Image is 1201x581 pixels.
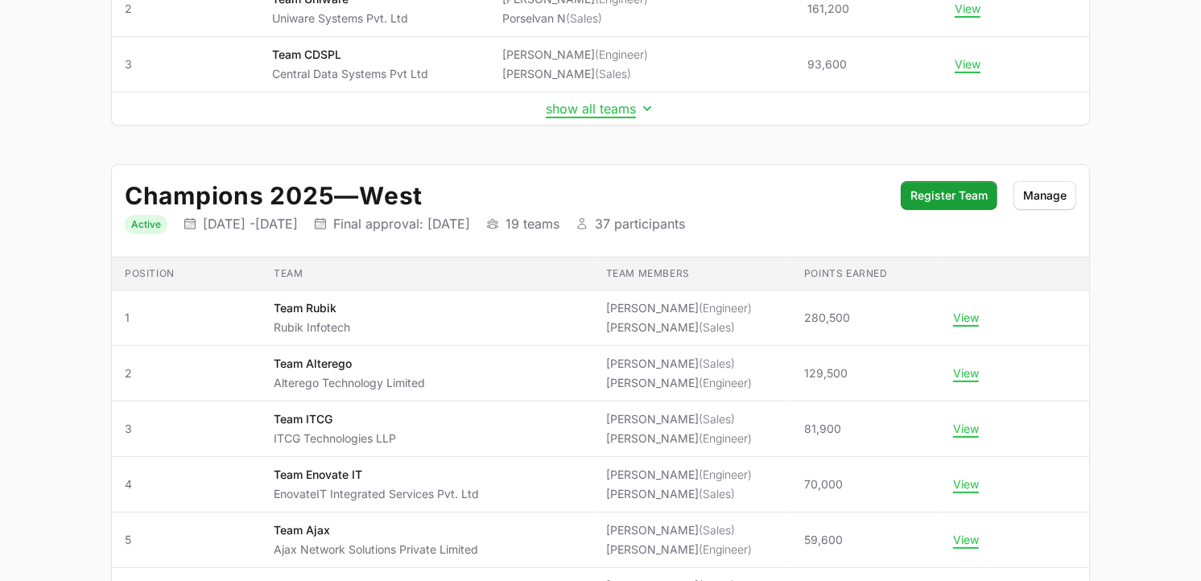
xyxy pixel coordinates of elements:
[112,258,261,290] th: Position
[274,486,479,502] p: EnovateIT Integrated Services Pvt. Ltd
[953,477,979,492] button: View
[606,319,752,336] li: [PERSON_NAME]
[606,300,752,316] li: [PERSON_NAME]
[274,300,350,316] p: Team Rubik
[807,1,849,17] span: 161,200
[606,431,752,447] li: [PERSON_NAME]
[1023,186,1067,205] span: Manage
[274,522,478,538] p: Team Ajax
[910,186,988,205] span: Register Team
[274,411,396,427] p: Team ITCG
[502,47,648,63] li: [PERSON_NAME]
[595,67,631,80] span: (Sales)
[125,365,248,381] span: 2
[606,356,752,372] li: [PERSON_NAME]
[125,476,248,492] span: 4
[699,376,752,389] span: (Engineer)
[274,431,396,447] p: ITCG Technologies LLP
[274,375,425,391] p: Alterego Technology Limited
[1013,181,1076,210] button: Manage
[804,310,850,326] span: 280,500
[125,421,248,437] span: 3
[506,216,559,232] p: 19 teams
[606,522,752,538] li: [PERSON_NAME]
[272,66,428,82] p: Central Data Systems Pvt Ltd
[125,310,248,326] span: 1
[546,101,655,117] button: show all teams
[699,542,752,556] span: (Engineer)
[125,181,885,210] h2: Champions 2025 West
[699,523,735,537] span: (Sales)
[699,412,735,426] span: (Sales)
[699,487,735,501] span: (Sales)
[333,216,470,232] p: Final approval: [DATE]
[606,375,752,391] li: [PERSON_NAME]
[955,2,980,16] button: View
[274,356,425,372] p: Team Alterego
[804,365,848,381] span: 129,500
[125,1,246,17] span: 2
[502,10,648,27] li: Porselvan N
[595,47,648,61] span: (Engineer)
[953,311,979,325] button: View
[274,467,479,483] p: Team Enovate IT
[593,258,791,290] th: Team members
[274,542,478,558] p: Ajax Network Solutions Private Limited
[274,319,350,336] p: Rubik Infotech
[606,467,752,483] li: [PERSON_NAME]
[125,532,248,548] span: 5
[595,216,685,232] p: 37 participants
[804,421,841,437] span: 81,900
[791,258,940,290] th: Points earned
[566,11,602,25] span: (Sales)
[953,533,979,547] button: View
[699,356,735,370] span: (Sales)
[272,47,428,63] p: Team CDSPL
[125,56,246,72] span: 3
[804,532,843,548] span: 59,600
[335,181,360,210] span: —
[606,542,752,558] li: [PERSON_NAME]
[953,366,979,381] button: View
[699,431,752,445] span: (Engineer)
[699,320,735,334] span: (Sales)
[699,301,752,315] span: (Engineer)
[261,258,593,290] th: Team
[606,411,752,427] li: [PERSON_NAME]
[953,422,979,436] button: View
[901,181,997,210] button: Register Team
[272,10,408,27] p: Uniware Systems Pvt. Ltd
[699,468,752,481] span: (Engineer)
[955,57,980,72] button: View
[203,216,298,232] p: [DATE] - [DATE]
[502,66,648,82] li: [PERSON_NAME]
[804,476,843,492] span: 70,000
[606,486,752,502] li: [PERSON_NAME]
[807,56,847,72] span: 93,600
